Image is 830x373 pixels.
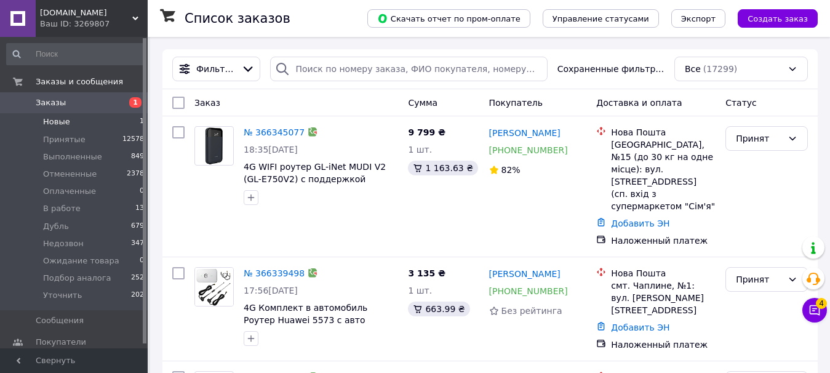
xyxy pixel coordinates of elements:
[408,161,478,175] div: 1 163.63 ₴
[140,116,144,127] span: 1
[489,286,568,296] a: [PHONE_NUMBER]
[408,286,432,295] span: 1 шт.
[596,98,682,108] span: Доставка и оплата
[122,134,144,145] span: 12578
[611,126,716,138] div: Нова Пошта
[703,64,737,74] span: (17299)
[270,57,547,81] input: Поиск по номеру заказа, ФИО покупателя, номеру телефона, Email, номеру накладной
[135,203,144,214] span: 13
[408,145,432,154] span: 1 шт.
[43,238,84,249] span: Недозвон
[40,18,148,30] div: Ваш ID: 3269807
[738,9,818,28] button: Создать заказ
[543,9,659,28] button: Управление статусами
[685,63,701,75] span: Все
[408,268,445,278] span: 3 135 ₴
[131,151,144,162] span: 849
[489,268,561,280] a: [PERSON_NAME]
[816,295,827,307] span: 4
[748,14,808,23] span: Создать заказ
[736,273,783,286] div: Принят
[611,279,716,316] div: смт. Чаплине, №1: вул. [PERSON_NAME][STREET_ADDRESS]
[194,126,234,166] a: Фото товару
[725,13,818,23] a: Создать заказ
[36,337,86,348] span: Покупатели
[501,165,521,175] span: 82%
[501,306,562,316] span: Без рейтинга
[244,127,305,137] a: № 366345077
[244,286,298,295] span: 17:56[DATE]
[36,315,84,326] span: Сообщения
[131,290,144,301] span: 202
[194,267,234,307] a: Фото товару
[736,132,783,145] div: Принят
[129,97,142,108] span: 1
[43,203,81,214] span: В работе
[611,138,716,212] div: [GEOGRAPHIC_DATA], №15 (до 30 кг на одне місце): вул. [STREET_ADDRESS] (сп. вхід з супермаркетом ...
[244,162,386,196] a: 4G WIFI роутер GL-iNet MUDI V2 (GL-E750V2) с поддержкой OpenVPN
[36,97,66,108] span: Заказы
[140,255,144,267] span: 0
[131,221,144,232] span: 679
[43,134,86,145] span: Принятые
[127,169,144,180] span: 2378
[185,11,290,26] h1: Список заказов
[244,145,298,154] span: 18:35[DATE]
[489,98,543,108] span: Покупатель
[725,98,757,108] span: Статус
[40,7,132,18] span: za5aya.com
[408,302,469,316] div: 663.99 ₴
[43,290,82,301] span: Уточнить
[43,273,111,284] span: Подбор аналога
[611,235,716,247] div: Наложенный платеж
[140,186,144,197] span: 0
[557,63,664,75] span: Сохраненные фильтры:
[611,339,716,351] div: Наложенный платеж
[131,273,144,284] span: 252
[194,98,220,108] span: Заказ
[195,268,233,306] img: Фото товару
[408,127,445,137] span: 9 799 ₴
[611,323,669,332] a: Добавить ЭН
[43,116,70,127] span: Новые
[377,13,521,24] span: Скачать отчет по пром-оплате
[43,186,96,197] span: Оплаченные
[367,9,530,28] button: Скачать отчет по пром-оплате
[553,14,649,23] span: Управление статусами
[43,151,102,162] span: Выполненные
[408,98,437,108] span: Сумма
[611,219,669,228] a: Добавить ЭН
[611,267,716,279] div: Нова Пошта
[6,43,145,65] input: Поиск
[43,169,97,180] span: Отмененные
[131,238,144,249] span: 347
[489,127,561,139] a: [PERSON_NAME]
[43,221,69,232] span: Дубль
[43,255,119,267] span: Ожидание товара
[671,9,725,28] button: Экспорт
[196,63,236,75] span: Фильтры
[244,303,367,337] a: 4G Комплект в автомобиль Роутер Huawei 5573 с авто антеннами по 7 Дб (2 шт)
[802,298,827,323] button: Чат с покупателем4
[681,14,716,23] span: Экспорт
[489,145,568,155] a: [PHONE_NUMBER]
[201,127,227,165] img: Фото товару
[244,268,305,278] a: № 366339498
[36,76,123,87] span: Заказы и сообщения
